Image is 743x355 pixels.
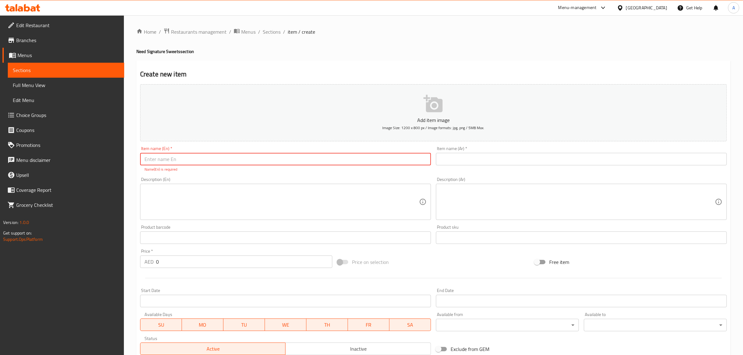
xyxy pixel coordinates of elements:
[16,36,119,44] span: Branches
[144,258,154,265] p: AED
[283,28,285,36] li: /
[182,319,223,331] button: MO
[436,153,727,165] input: Enter name Ar
[392,320,428,329] span: SA
[8,93,124,108] a: Edit Menu
[140,231,431,244] input: Please enter product barcode
[140,153,431,165] input: Enter name En
[150,116,717,124] p: Add item image
[136,28,156,36] a: Home
[2,182,124,197] a: Coverage Report
[584,319,727,331] div: ​
[171,28,227,36] span: Restaurants management
[288,344,428,353] span: Inactive
[3,229,32,237] span: Get support on:
[16,141,119,149] span: Promotions
[136,28,731,36] nav: breadcrumb
[144,167,427,172] p: Name(En) is required
[8,63,124,78] a: Sections
[267,320,304,329] span: WE
[352,258,389,266] span: Price on selection
[348,319,389,331] button: FR
[156,255,332,268] input: Please enter price
[2,33,124,48] a: Branches
[16,111,119,119] span: Choice Groups
[306,319,348,331] button: TH
[19,218,29,226] span: 1.0.0
[626,4,667,11] div: [GEOGRAPHIC_DATA]
[558,4,597,12] div: Menu-management
[16,186,119,194] span: Coverage Report
[288,28,315,36] span: item / create
[2,153,124,168] a: Menu disclaimer
[2,18,124,33] a: Edit Restaurant
[436,231,727,244] input: Please enter product sku
[451,345,489,353] span: Exclude from GEM
[16,156,119,164] span: Menu disclaimer
[241,28,256,36] span: Menus
[263,28,281,36] a: Sections
[136,48,731,55] h4: Need Signature Sweets section
[140,319,182,331] button: SU
[265,319,306,331] button: WE
[2,197,124,212] a: Grocery Checklist
[16,22,119,29] span: Edit Restaurant
[140,84,727,141] button: Add item imageImage Size: 1200 x 800 px / Image formats: jpg, png / 5MB Max.
[2,138,124,153] a: Promotions
[234,28,256,36] a: Menus
[226,320,262,329] span: TU
[389,319,431,331] button: SA
[436,319,579,331] div: ​
[732,4,735,11] span: A
[13,66,119,74] span: Sections
[549,258,569,266] span: Free item
[140,343,286,355] button: Active
[13,96,119,104] span: Edit Menu
[309,320,345,329] span: TH
[16,171,119,179] span: Upsell
[3,218,18,226] span: Version:
[13,81,119,89] span: Full Menu View
[2,168,124,182] a: Upsell
[3,235,43,243] a: Support.OpsPlatform
[143,320,179,329] span: SU
[2,123,124,138] a: Coupons
[258,28,260,36] li: /
[8,78,124,93] a: Full Menu View
[159,28,161,36] li: /
[223,319,265,331] button: TU
[184,320,221,329] span: MO
[285,343,431,355] button: Inactive
[16,126,119,134] span: Coupons
[350,320,387,329] span: FR
[140,70,727,79] h2: Create new item
[382,124,484,131] span: Image Size: 1200 x 800 px / Image formats: jpg, png / 5MB Max.
[16,201,119,209] span: Grocery Checklist
[143,344,283,353] span: Active
[17,51,119,59] span: Menus
[229,28,231,36] li: /
[2,48,124,63] a: Menus
[2,108,124,123] a: Choice Groups
[164,28,227,36] a: Restaurants management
